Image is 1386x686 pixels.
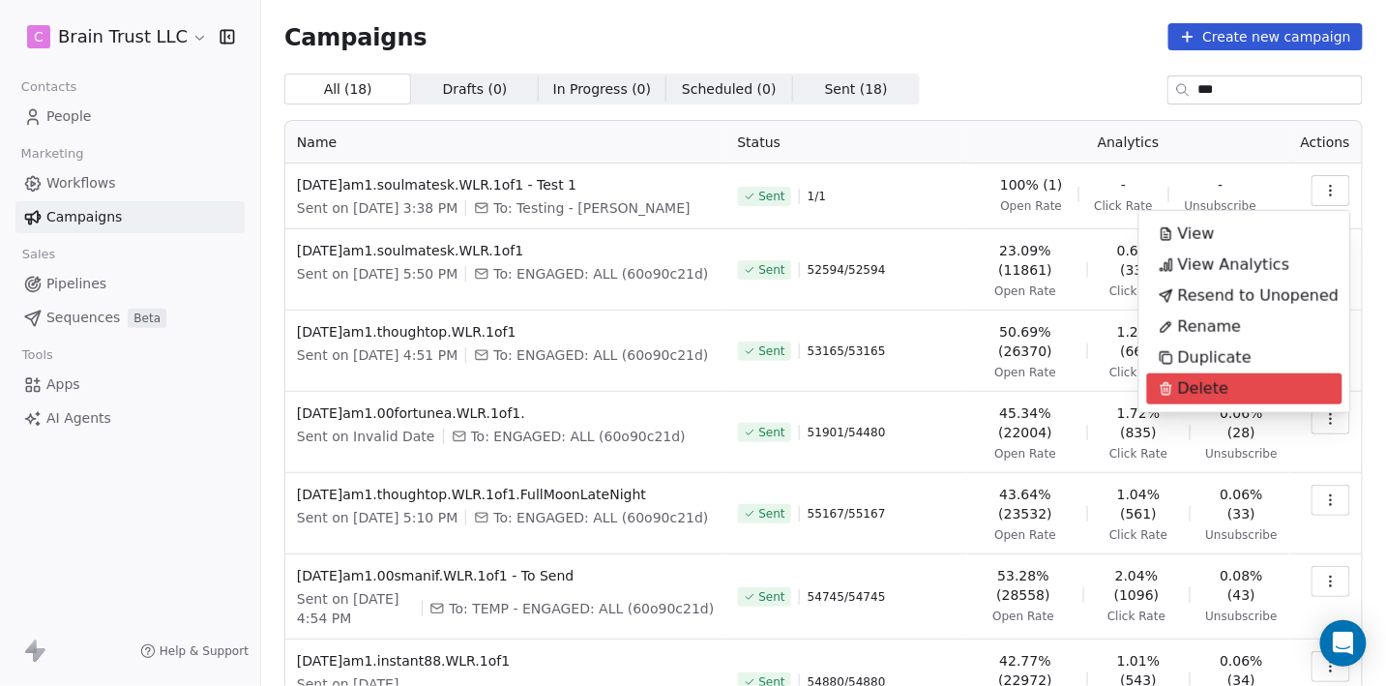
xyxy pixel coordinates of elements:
[1178,377,1229,401] span: Delete
[1178,315,1242,339] span: Rename
[1178,346,1252,370] span: Duplicate
[1178,284,1340,308] span: Resend to Unopened
[1178,223,1215,246] span: View
[1178,254,1290,277] span: View Analytics
[1147,219,1342,404] div: Suggestions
